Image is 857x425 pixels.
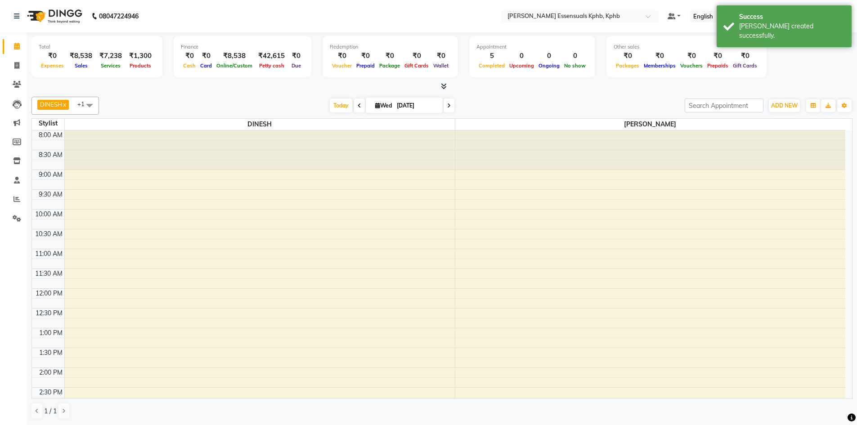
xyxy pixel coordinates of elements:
div: ₹0 [377,51,402,61]
span: Due [289,63,303,69]
span: Completed [476,63,507,69]
div: ₹0 [354,51,377,61]
span: Petty cash [257,63,287,69]
span: Prepaid [354,63,377,69]
span: Upcoming [507,63,536,69]
span: 1 / 1 [44,407,57,416]
span: [PERSON_NAME] [455,119,846,130]
div: Appointment [476,43,588,51]
div: 1:30 PM [37,348,64,358]
div: ₹0 [678,51,705,61]
span: DINESH [40,101,62,108]
div: ₹0 [198,51,214,61]
span: Sales [72,63,90,69]
div: ₹0 [614,51,642,61]
span: Wed [373,102,394,109]
div: ₹0 [642,51,678,61]
span: Prepaids [705,63,731,69]
div: 2:30 PM [37,388,64,397]
div: Stylist [32,119,64,128]
span: Packages [614,63,642,69]
div: 9:00 AM [37,170,64,179]
div: ₹0 [431,51,451,61]
img: logo [23,4,85,29]
input: 2025-09-03 [394,99,439,112]
span: Memberships [642,63,678,69]
div: 10:30 AM [33,229,64,239]
span: Gift Cards [731,63,759,69]
div: 0 [562,51,588,61]
div: 0 [536,51,562,61]
span: Online/Custom [214,63,255,69]
div: Total [39,43,155,51]
div: ₹0 [705,51,731,61]
div: 9:30 AM [37,190,64,199]
span: Today [330,98,352,112]
span: Products [127,63,153,69]
div: 12:00 PM [34,289,64,298]
span: Gift Cards [402,63,431,69]
div: 12:30 PM [34,309,64,318]
a: x [62,101,66,108]
input: Search Appointment [685,98,763,112]
div: 11:30 AM [33,269,64,278]
div: Finance [181,43,304,51]
button: ADD NEW [769,99,800,112]
span: Ongoing [536,63,562,69]
span: Voucher [330,63,354,69]
span: Expenses [39,63,66,69]
div: 8:00 AM [37,130,64,140]
span: Package [377,63,402,69]
div: ₹0 [731,51,759,61]
div: Bill created successfully. [739,22,845,40]
div: ₹8,538 [214,51,255,61]
div: ₹0 [39,51,66,61]
div: ₹42,615 [255,51,288,61]
div: ₹0 [330,51,354,61]
div: Success [739,12,845,22]
div: ₹0 [402,51,431,61]
div: Redemption [330,43,451,51]
div: ₹0 [288,51,304,61]
span: Services [99,63,123,69]
b: 08047224946 [99,4,139,29]
span: Cash [181,63,198,69]
div: Other sales [614,43,759,51]
div: ₹0 [181,51,198,61]
div: 5 [476,51,507,61]
span: +1 [77,100,91,107]
div: ₹1,300 [126,51,155,61]
div: 11:00 AM [33,249,64,259]
span: No show [562,63,588,69]
span: DINESH [65,119,455,130]
div: 0 [507,51,536,61]
div: ₹7,238 [96,51,126,61]
div: 8:30 AM [37,150,64,160]
span: Wallet [431,63,451,69]
div: 10:00 AM [33,210,64,219]
span: Vouchers [678,63,705,69]
div: ₹8,538 [66,51,96,61]
div: 1:00 PM [37,328,64,338]
span: ADD NEW [771,102,798,109]
div: 2:00 PM [37,368,64,377]
span: Card [198,63,214,69]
